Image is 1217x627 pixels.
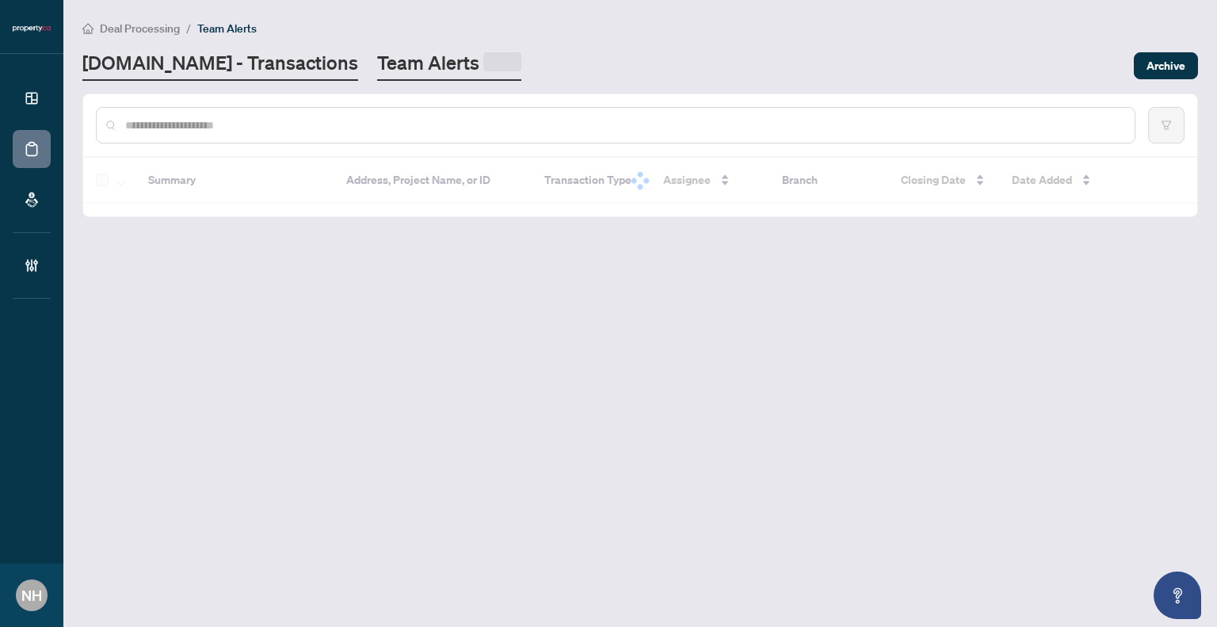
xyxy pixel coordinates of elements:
a: Team Alerts [377,50,521,81]
span: Deal Processing [100,21,180,36]
img: logo [13,24,51,33]
span: NH [21,584,42,606]
span: Archive [1146,53,1185,78]
span: home [82,23,93,34]
span: Team Alerts [197,21,257,36]
button: Open asap [1154,572,1201,619]
a: [DOMAIN_NAME] - Transactions [82,50,358,81]
li: / [186,19,191,37]
button: Archive [1134,52,1198,79]
button: filter [1148,107,1185,143]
